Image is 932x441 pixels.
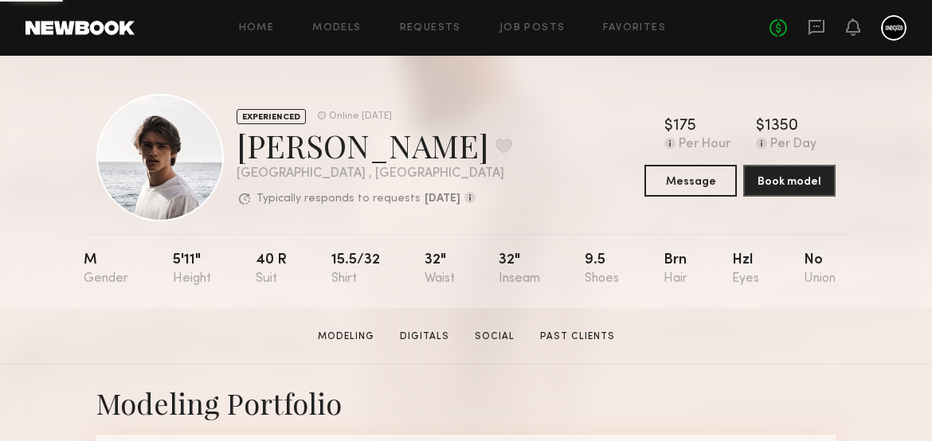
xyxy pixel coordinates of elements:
[499,23,566,33] a: Job Posts
[585,253,619,286] div: 9.5
[237,167,512,181] div: [GEOGRAPHIC_DATA] , [GEOGRAPHIC_DATA]
[603,23,666,33] a: Favorites
[743,165,836,197] button: Book model
[770,138,816,152] div: Per Day
[468,330,521,344] a: Social
[256,193,421,205] p: Typically responds to requests
[400,23,461,33] a: Requests
[239,23,275,33] a: Home
[679,138,730,152] div: Per Hour
[664,119,673,135] div: $
[673,119,696,135] div: 175
[425,253,455,286] div: 32"
[644,165,737,197] button: Message
[311,330,381,344] a: Modeling
[425,193,460,205] b: [DATE]
[804,253,836,286] div: No
[664,253,687,286] div: Brn
[534,330,621,344] a: Past Clients
[329,111,392,122] div: Online [DATE]
[173,253,211,286] div: 5'11"
[732,253,759,286] div: Hzl
[394,330,456,344] a: Digitals
[756,119,765,135] div: $
[312,23,361,33] a: Models
[765,119,798,135] div: 1350
[84,253,128,286] div: M
[237,109,306,124] div: EXPERIENCED
[331,253,380,286] div: 15.5/32
[499,253,540,286] div: 32"
[256,253,287,286] div: 40 r
[96,384,836,422] div: Modeling Portfolio
[237,124,512,166] div: [PERSON_NAME]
